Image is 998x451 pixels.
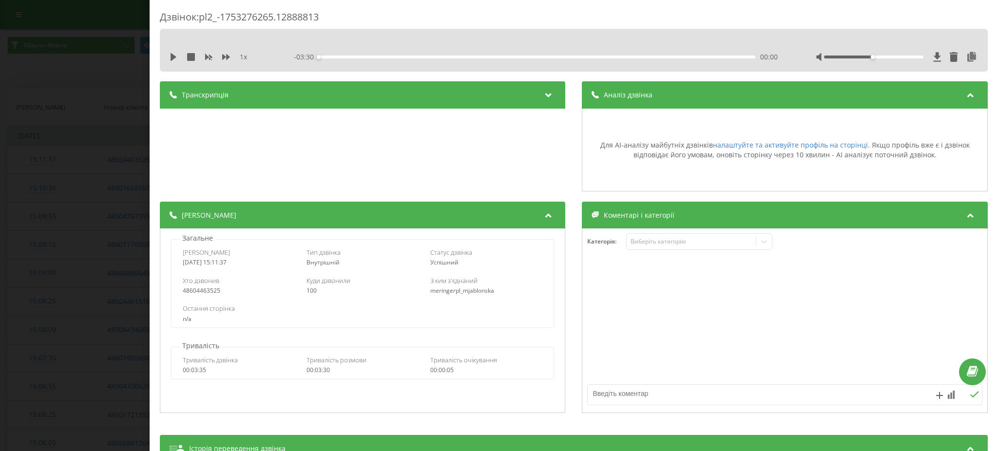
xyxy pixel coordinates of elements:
[631,238,752,245] div: Виберіть категорію
[713,140,868,150] a: налаштуйте та активуйте профіль на сторінці
[240,52,247,62] span: 1 x
[430,367,543,374] div: 00:00:05
[183,276,219,285] span: Хто дзвонив
[307,287,419,294] div: 100
[430,258,459,266] span: Успішний
[430,287,543,294] div: meringerpl_mjablonska
[430,276,478,285] span: З ким з'єднаний
[430,248,472,257] span: Статус дзвінка
[180,233,215,243] p: Загальне
[182,210,236,220] span: [PERSON_NAME]
[183,356,238,364] span: Тривалість дзвінка
[180,341,222,351] p: Тривалість
[871,55,875,59] div: Accessibility label
[183,248,230,257] span: [PERSON_NAME]
[182,90,229,100] span: Транскрипція
[604,210,675,220] span: Коментарі і категорії
[183,259,295,266] div: [DATE] 15:11:37
[183,304,235,313] span: Остання сторінка
[183,316,542,322] div: n/a
[430,356,497,364] span: Тривалість очікування
[604,90,653,100] span: Аналіз дзвінка
[588,238,627,245] h4: Категорія :
[294,52,319,62] span: - 03:30
[307,258,340,266] span: Внутрішній
[307,248,341,257] span: Тип дзвінка
[307,356,366,364] span: Тривалість розмови
[160,10,988,29] div: Дзвінок : pl2_-1753276265.12888813
[307,367,419,374] div: 00:03:30
[183,367,295,374] div: 00:03:35
[307,276,350,285] span: Куди дзвонили
[588,140,982,159] div: Для AI-аналізу майбутніх дзвінків . Якщо профіль вже є і дзвінок відповідає його умовам, оновіть ...
[760,52,778,62] span: 00:00
[183,287,295,294] div: 48604463525
[317,55,321,59] div: Accessibility label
